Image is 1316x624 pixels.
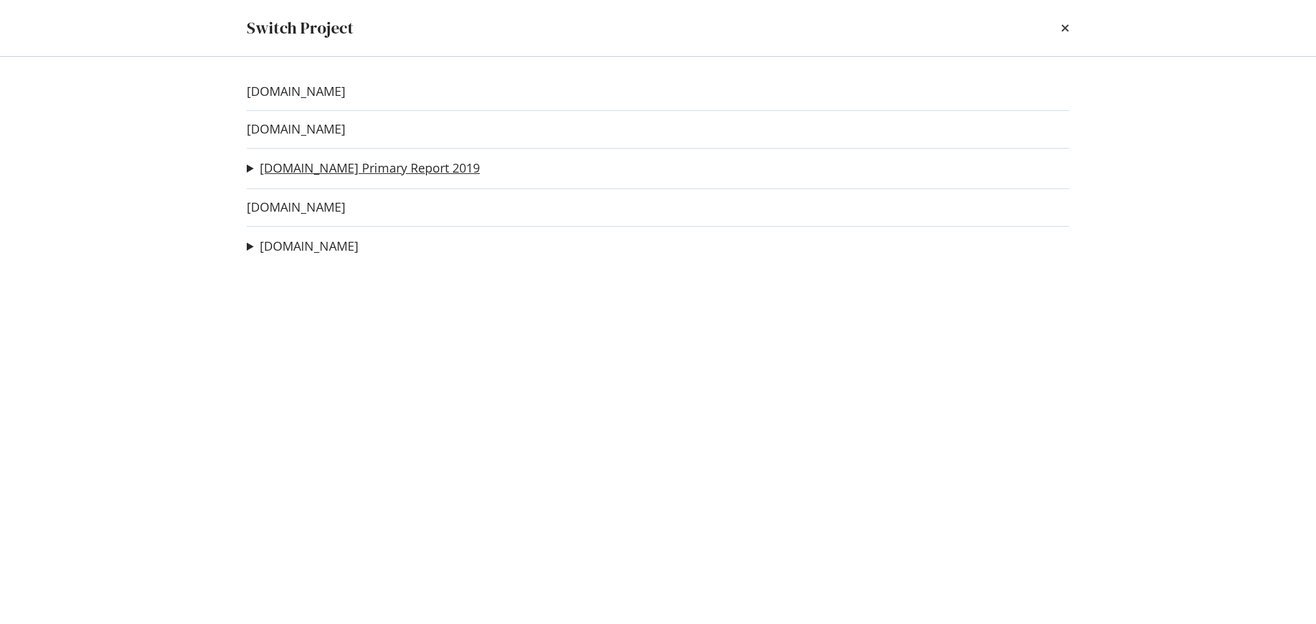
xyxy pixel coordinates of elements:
[260,239,358,253] a: [DOMAIN_NAME]
[1061,16,1069,40] div: times
[247,200,345,214] a: [DOMAIN_NAME]
[247,122,345,136] a: [DOMAIN_NAME]
[247,16,354,40] div: Switch Project
[247,160,480,177] summary: [DOMAIN_NAME] Primary Report 2019
[247,238,358,255] summary: [DOMAIN_NAME]
[247,84,345,99] a: [DOMAIN_NAME]
[260,161,480,175] a: [DOMAIN_NAME] Primary Report 2019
